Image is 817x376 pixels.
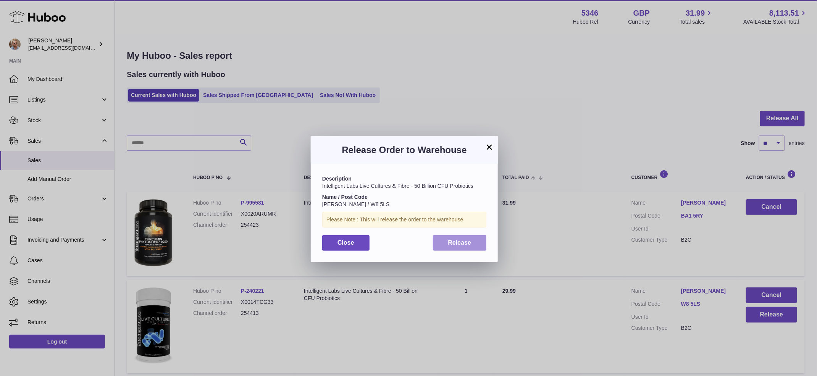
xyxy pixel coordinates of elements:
span: Intelligent Labs Live Cultures & Fibre - 50 Billion CFU Probiotics [322,183,473,189]
span: [PERSON_NAME] / W8 5LS [322,201,390,207]
button: Release [433,235,487,251]
h3: Release Order to Warehouse [322,144,486,156]
strong: Name / Post Code [322,194,368,200]
button: × [485,142,494,152]
div: Please Note : This will release the order to the warehouse [322,212,486,228]
span: Release [448,239,471,246]
button: Close [322,235,370,251]
span: Close [337,239,354,246]
strong: Description [322,176,352,182]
